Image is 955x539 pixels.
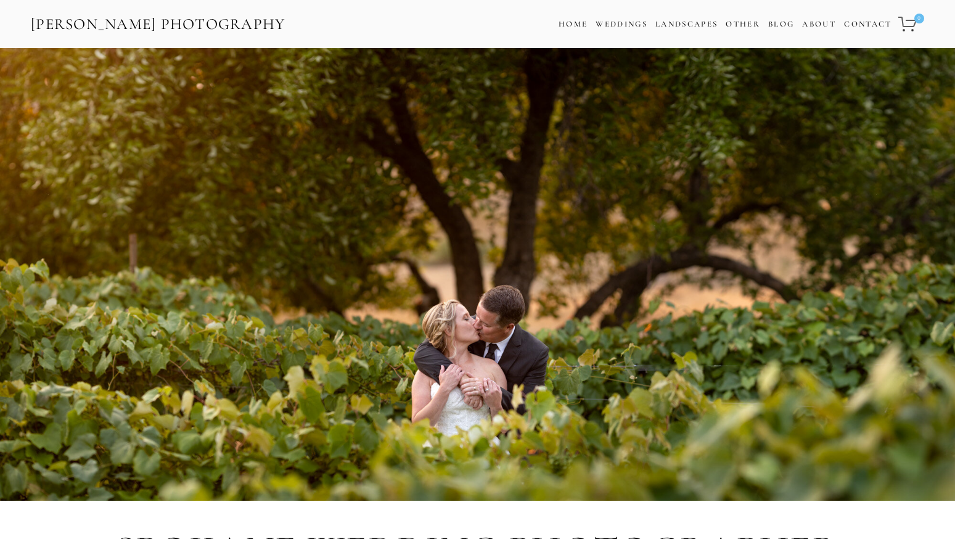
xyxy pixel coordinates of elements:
a: Landscapes [655,19,718,29]
span: 0 [914,14,924,23]
a: Weddings [596,19,647,29]
a: 0 items in cart [896,9,925,39]
a: Contact [844,15,891,33]
a: Home [559,15,588,33]
a: Blog [768,15,794,33]
a: [PERSON_NAME] Photography [30,10,287,38]
a: Other [726,19,760,29]
a: About [802,15,836,33]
